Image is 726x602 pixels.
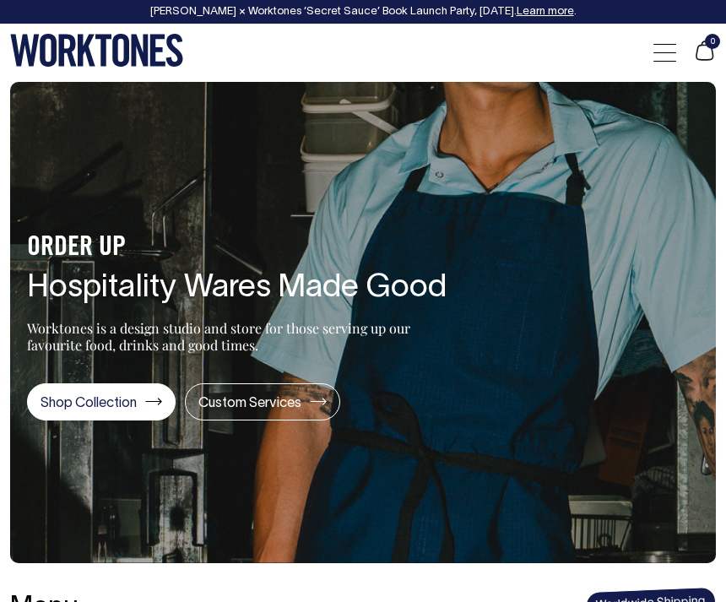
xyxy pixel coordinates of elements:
a: Learn more [516,7,573,17]
a: Custom Services [185,383,340,421]
div: [PERSON_NAME] × Worktones ‘Secret Sauce’ Book Launch Party, [DATE]. . [149,6,576,18]
h1: Hospitality Wares Made Good [27,271,447,306]
a: Shop Collection [27,383,176,421]
p: Worktones is a design studio and store for those serving up our favourite food, drinks and good t... [27,320,411,354]
span: 0 [705,34,720,49]
h4: ORDER UP [27,233,447,263]
a: 0 [693,52,716,64]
